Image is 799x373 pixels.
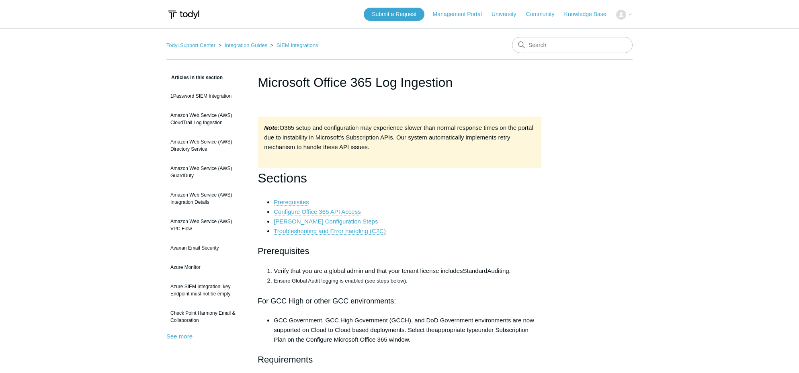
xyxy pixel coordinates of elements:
[258,168,541,189] h1: Sections
[166,42,217,48] li: Todyl Support Center
[166,7,201,22] img: Todyl Support Center Help Center home page
[277,42,318,48] a: SIEM Integrations
[166,42,215,48] a: Todyl Support Center
[166,108,246,130] a: Amazon Web Service (AWS) CloudTrail Log Ingestion
[487,267,509,274] span: Auditing
[264,124,279,131] strong: Note:
[269,42,318,48] li: SIEM Integrations
[433,10,490,18] a: Management Portal
[258,73,541,92] h1: Microsoft Office 365 Log Ingestion
[225,42,267,48] a: Integration Guides
[434,326,478,333] span: appropriate type
[166,279,246,301] a: Azure SIEM Integration: key Endpoint must not be empty
[166,75,223,80] span: Articles in this section
[258,244,541,258] h2: Prerequisites
[166,88,246,104] a: 1Password SIEM Integration
[274,227,386,235] a: Troubleshooting and Error handling (C2C)
[364,8,424,21] a: Submit a Request
[166,240,246,256] a: Avanan Email Security
[274,208,361,215] a: Configure Office 365 API Access
[258,117,541,168] div: O365 setup and configuration may experience slower than normal response times on the portal due t...
[564,10,615,18] a: Knowledge Base
[217,42,269,48] li: Integration Guides
[166,161,246,183] a: Amazon Web Service (AWS) GuardDuty
[509,267,511,274] span: .
[274,218,378,225] a: [PERSON_NAME] Configuration Steps
[492,10,524,18] a: University
[526,10,563,18] a: Community
[166,187,246,210] a: Amazon Web Service (AWS) Integration Details
[166,214,246,236] a: Amazon Web Service (AWS) VPC Flow
[274,199,309,206] a: Prerequisites
[512,37,633,53] input: Search
[274,317,534,333] span: GCC Government, GCC High Government (GCCH), and DoD Government environments are now supported on ...
[258,297,396,305] span: For GCC High or other GCC environments:
[166,333,193,340] a: See more
[274,278,407,284] span: Ensure Global Audit logging is enabled (see steps below).
[274,267,463,274] span: Verify that you are a global admin and that your tenant license includes
[463,267,487,274] span: Standard
[166,134,246,157] a: Amazon Web Service (AWS) Directory Service
[258,353,541,367] h2: Requirements
[166,305,246,328] a: Check Point Harmony Email & Collaboration
[166,260,246,275] a: Azure Monitor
